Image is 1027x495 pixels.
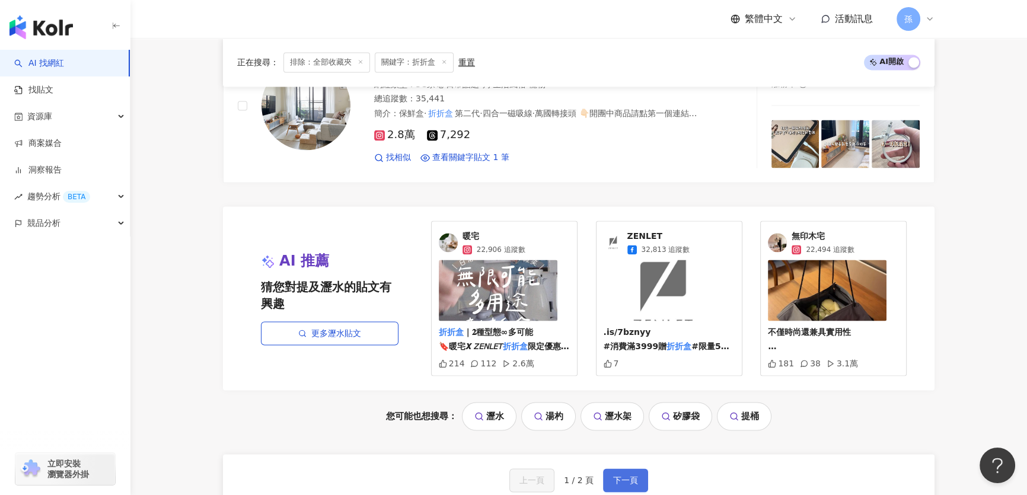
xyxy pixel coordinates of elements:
a: 瀝水 [462,402,516,430]
img: KOL Avatar [768,233,787,252]
span: 漲粉率 [771,79,796,88]
span: 資源庫 [27,103,52,130]
div: 總追蹤數 ： 35,441 [374,93,704,105]
button: 上一頁 [509,468,554,492]
div: BETA [63,191,90,203]
span: 日常話題 [446,79,479,89]
span: .is/7bznyy #消費滿3999贈 [604,327,667,351]
span: 3C家電 [416,79,444,89]
mark: 折折盒 [426,107,455,120]
span: 趨勢分析 [27,183,90,210]
img: post-image [821,120,869,168]
span: 不僅時尚還兼具實用性 ⿳Zenlet [768,327,851,365]
span: 猜您對提及瀝水的貼文有興趣 [261,279,398,312]
a: 找相似 [374,152,411,164]
mark: 折折盒 [666,341,691,351]
span: 第二代·四合一磁吸線·萬國轉接頭 👇🏻開團中商品請點第一個連結👇🏻 𖦊ັ [EMAIL_ADDRESS][DOMAIN_NAME] [374,108,699,130]
div: 38 [800,359,821,368]
a: KOL AvatarZENLET32,813 追蹤數 [604,231,735,256]
a: 更多瀝水貼文 [261,321,398,345]
span: 22,494 追蹤數 [806,244,854,255]
img: logo [9,15,73,39]
span: AI 推薦 [279,251,329,272]
img: KOL Avatar [261,61,350,150]
span: 寵物 [529,79,546,89]
a: searchAI 找網紅 [14,58,64,69]
span: rise [14,193,23,201]
span: 正在搜尋 ： [237,58,279,67]
span: 暖宅 [463,231,525,242]
span: · [479,79,481,89]
span: 7,292 [427,129,471,141]
a: KOL Avatar呆之家𖠿日系小宅｜簡單生活 ｜收納｜日常選物網紅類型：3C家電·日常話題·狗·生活風格·寵物總追蹤數：35,441簡介：保鮮盒·折折盒第二代·四合一磁吸線·萬國轉接頭 👇🏻開... [223,29,934,183]
span: 22,906 追蹤數 [477,244,525,255]
div: 181 [768,359,794,368]
div: 3.1萬 [827,359,858,368]
div: 112 [470,359,496,368]
a: 查看關鍵字貼文 1 筆 [420,152,509,164]
span: 查看關鍵字貼文 1 筆 [432,152,509,164]
span: 生活風格 [493,79,526,89]
a: 矽膠袋 [649,402,712,430]
span: 立即安裝 瀏覽器外掛 [47,458,89,480]
span: 32,813 追蹤數 [642,244,690,255]
div: 214 [439,359,465,368]
div: 重置 [458,58,475,67]
button: 下一頁 [603,468,648,492]
a: chrome extension立即安裝 瀏覽器外掛 [15,453,115,485]
span: 繁體中文 [745,12,783,25]
a: 商案媒合 [14,138,62,149]
iframe: Help Scout Beacon - Open [980,448,1015,483]
span: ｜𝟐種型態∞多可能 🔖暖宅𝙓 𝘡𝘌𝘕𝘓𝘌𝘛 [439,327,533,351]
mark: 折折盒 [503,341,528,351]
span: ZENLET [627,231,690,242]
span: 找相似 [386,152,411,164]
img: KOL Avatar [604,233,623,252]
mark: 折折盒 [439,327,464,337]
a: 提桶 [717,402,771,430]
span: 限定優惠來了 💬留言「 [439,341,569,379]
a: KOL Avatar無印木宅22,494 追蹤數 [768,231,899,256]
span: 下一頁 [613,475,638,485]
span: · [444,79,446,89]
span: · [490,79,493,89]
span: 1 / 2 頁 [564,475,594,485]
img: chrome extension [19,459,42,478]
a: KOL Avatar暖宅22,906 追蹤數 [439,231,570,256]
img: KOL Avatar [439,233,458,252]
span: 孫 [904,12,913,25]
span: 無印木宅 [792,231,854,242]
a: 洞察報告 [14,164,62,176]
div: 您可能也想搜尋： [223,402,934,430]
a: 瀝水架 [581,402,644,430]
span: 排除：全部收藏夾 [283,52,370,72]
div: 7 [604,359,619,368]
img: post-image [872,120,920,168]
span: 競品分析 [27,210,60,237]
span: 狗 [482,79,490,89]
span: · [526,79,528,89]
div: 2.6萬 [502,359,534,368]
img: post-image [771,120,819,168]
span: 保鮮盒· [399,108,426,118]
span: 活動訊息 [835,13,873,24]
span: 2.8萬 [374,129,415,141]
a: 找貼文 [14,84,53,96]
span: 關鍵字：折折盒 [375,52,454,72]
a: 湯杓 [521,402,576,430]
